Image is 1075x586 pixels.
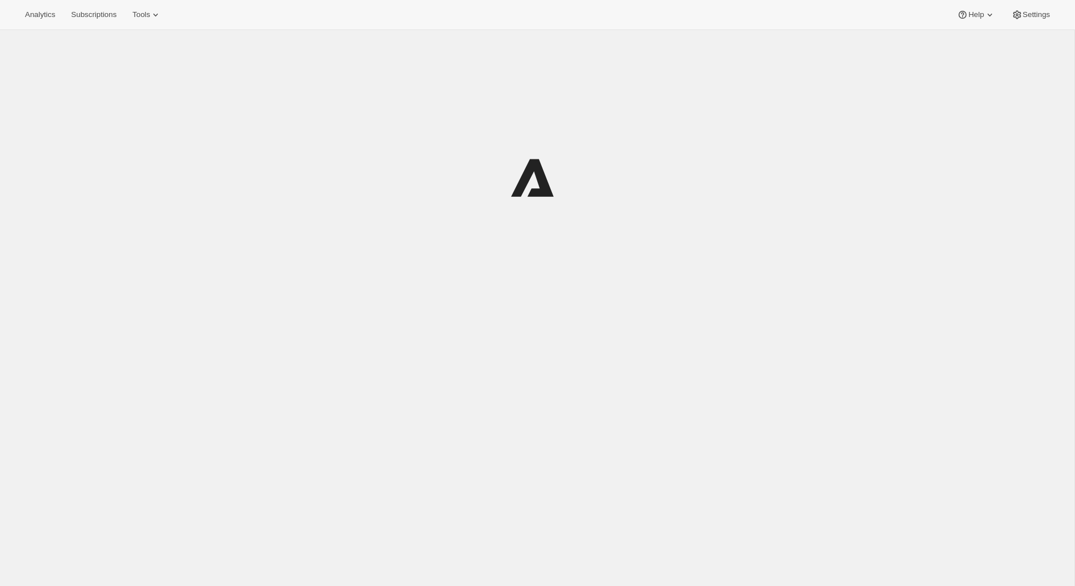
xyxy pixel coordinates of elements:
[968,10,984,19] span: Help
[1023,10,1050,19] span: Settings
[126,7,168,23] button: Tools
[25,10,55,19] span: Analytics
[132,10,150,19] span: Tools
[950,7,1002,23] button: Help
[64,7,123,23] button: Subscriptions
[71,10,116,19] span: Subscriptions
[18,7,62,23] button: Analytics
[1005,7,1057,23] button: Settings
